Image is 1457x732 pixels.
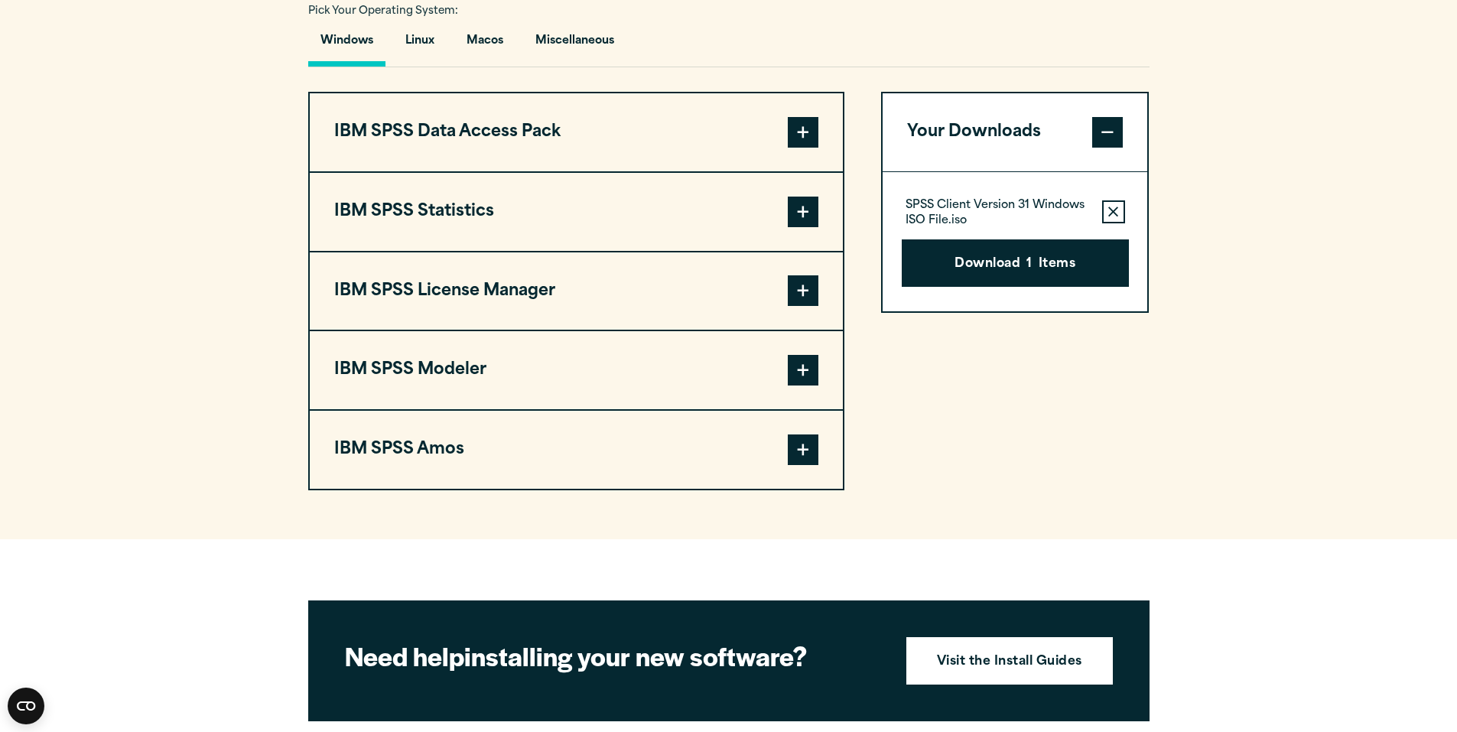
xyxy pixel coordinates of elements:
button: Download1Items [902,239,1129,287]
button: IBM SPSS Amos [310,411,843,489]
button: IBM SPSS License Manager [310,252,843,330]
button: Macos [454,23,515,67]
button: Open CMP widget [8,688,44,724]
div: Your Downloads [883,171,1148,311]
a: Visit the Install Guides [906,637,1113,685]
p: SPSS Client Version 31 Windows ISO File.iso [906,198,1090,229]
button: IBM SPSS Data Access Pack [310,93,843,171]
h2: installing your new software? [345,639,880,673]
span: Pick Your Operating System: [308,6,458,16]
button: IBM SPSS Modeler [310,331,843,409]
button: Windows [308,23,385,67]
button: Linux [393,23,447,67]
button: Miscellaneous [523,23,626,67]
button: Your Downloads [883,93,1148,171]
strong: Need help [345,637,464,674]
strong: Visit the Install Guides [937,652,1082,672]
button: IBM SPSS Statistics [310,173,843,251]
span: 1 [1026,255,1032,275]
